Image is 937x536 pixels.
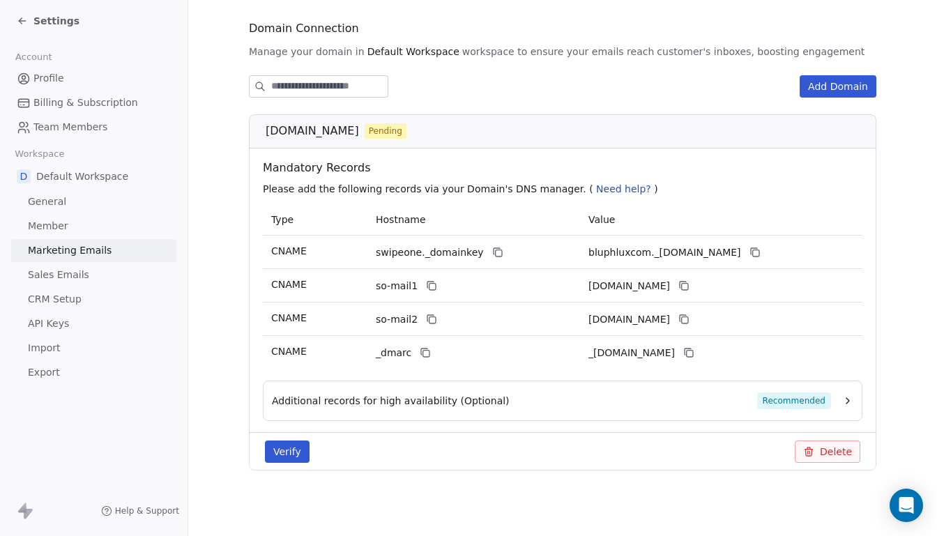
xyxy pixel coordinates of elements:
a: CRM Setup [11,288,176,311]
span: bluphluxcom._domainkey.swipeone.email [588,245,741,260]
a: Billing & Subscription [11,91,176,114]
span: Pending [369,125,402,137]
a: Sales Emails [11,263,176,286]
button: Add Domain [800,75,876,98]
span: Profile [33,71,64,86]
span: Value [588,214,615,225]
span: Workspace [9,144,70,164]
span: Billing & Subscription [33,95,138,110]
span: workspace to ensure your emails reach [462,45,655,59]
p: Please add the following records via your Domain's DNS manager. ( ) [263,182,868,196]
span: CRM Setup [28,292,82,307]
a: Profile [11,67,176,90]
a: Team Members [11,116,176,139]
span: Marketing Emails [28,243,112,258]
span: Team Members [33,120,107,135]
span: General [28,194,66,209]
span: Export [28,365,60,380]
a: API Keys [11,312,176,335]
span: Import [28,341,60,355]
a: General [11,190,176,213]
span: CNAME [271,346,307,357]
a: Export [11,361,176,384]
span: Sales Emails [28,268,89,282]
button: Verify [265,441,310,463]
span: Settings [33,14,79,28]
span: Hostname [376,214,426,225]
span: Mandatory Records [263,160,868,176]
span: Domain Connection [249,20,359,37]
span: so-mail1 [376,279,418,293]
button: Additional records for high availability (Optional)Recommended [272,392,853,409]
span: D [17,169,31,183]
a: Import [11,337,176,360]
span: swipeone._domainkey [376,245,484,260]
span: Account [9,47,58,68]
span: Default Workspace [36,169,128,183]
span: CNAME [271,312,307,323]
a: Settings [17,14,79,28]
span: so-mail2 [376,312,418,327]
span: CNAME [271,245,307,256]
p: Type [271,213,359,227]
span: [DOMAIN_NAME] [266,123,359,139]
span: Additional records for high availability (Optional) [272,394,510,408]
span: bluphluxcom2.swipeone.email [588,312,670,327]
span: Member [28,219,68,233]
button: Delete [795,441,860,463]
span: API Keys [28,316,69,331]
span: Help & Support [115,505,179,516]
a: Help & Support [101,505,179,516]
span: customer's inboxes, boosting engagement [657,45,864,59]
span: _dmarc [376,346,411,360]
span: _dmarc.swipeone.email [588,346,675,360]
div: Open Intercom Messenger [890,489,923,522]
span: bluphluxcom1.swipeone.email [588,279,670,293]
a: Marketing Emails [11,239,176,262]
span: Manage your domain in [249,45,365,59]
span: Need help? [596,183,651,194]
span: CNAME [271,279,307,290]
span: Default Workspace [367,45,459,59]
span: Recommended [757,392,831,409]
a: Member [11,215,176,238]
